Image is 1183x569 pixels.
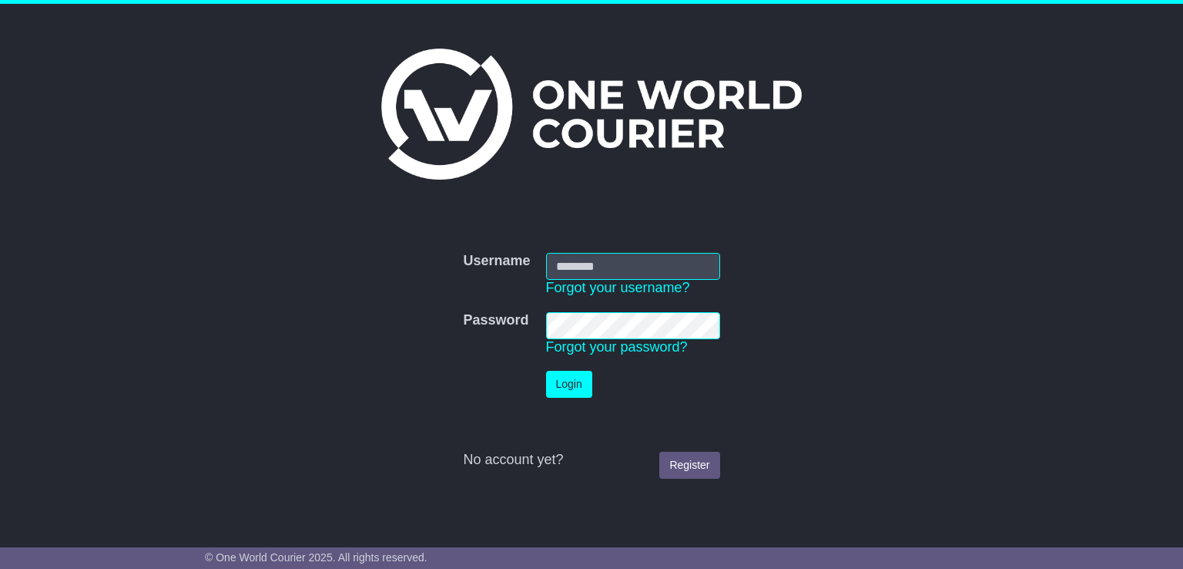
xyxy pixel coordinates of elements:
[546,371,592,398] button: Login
[463,253,530,270] label: Username
[205,551,427,564] span: © One World Courier 2025. All rights reserved.
[546,280,690,295] a: Forgot your username?
[463,452,719,469] div: No account yet?
[546,339,688,355] a: Forgot your password?
[381,49,802,180] img: One World
[659,452,719,479] a: Register
[463,312,528,329] label: Password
